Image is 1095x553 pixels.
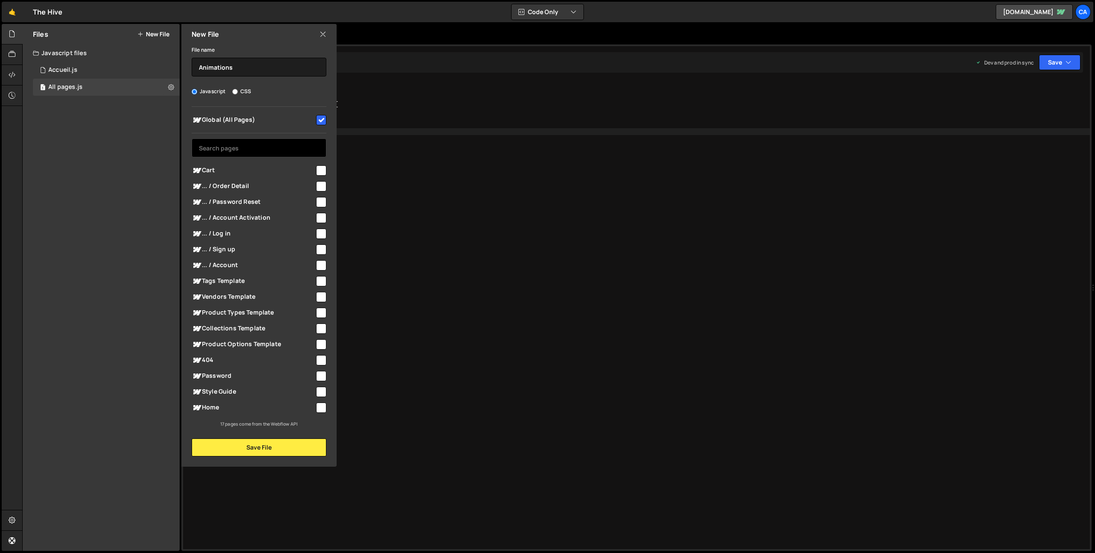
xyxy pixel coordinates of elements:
span: ... / Password Reset [192,197,315,207]
a: Ca [1075,4,1091,20]
div: Accueil.js [48,66,77,74]
span: ... / Log in [192,229,315,239]
div: Dev and prod in sync [976,59,1034,66]
input: Name [192,58,326,76]
div: 17034/46803.js [33,79,180,96]
span: Collections Template [192,324,315,334]
button: Save File [192,438,326,456]
span: Home [192,403,315,413]
small: 17 pages come from the Webflow API [220,421,298,427]
div: All pages.js [48,83,83,91]
input: Javascript [192,89,197,94]
span: Password [192,371,315,381]
span: ... / Order Detail [192,181,315,191]
div: Javascript files [23,44,180,62]
input: CSS [232,89,238,94]
span: Cart [192,165,315,176]
span: ... / Account [192,260,315,271]
div: The Hive [33,7,62,17]
div: 17034/46801.js [33,62,180,79]
a: [DOMAIN_NAME] [996,4,1073,20]
span: ... / Sign up [192,244,315,255]
span: Tags Template [192,276,315,286]
span: Style Guide [192,387,315,397]
a: 🤙 [2,2,23,22]
label: Javascript [192,87,226,96]
span: 1 [40,85,45,91]
span: Vendors Template [192,292,315,302]
span: 404 [192,355,315,365]
span: Global (All Pages) [192,115,315,125]
h2: Files [33,29,48,39]
span: Product Types Template [192,308,315,318]
label: CSS [232,87,251,96]
span: Product Options Template [192,339,315,350]
label: File name [192,46,215,54]
h2: New File [192,29,219,39]
span: ... / Account Activation [192,213,315,223]
button: Code Only [512,4,583,20]
button: Save [1039,55,1080,70]
input: Search pages [192,138,326,157]
button: New File [137,31,169,38]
